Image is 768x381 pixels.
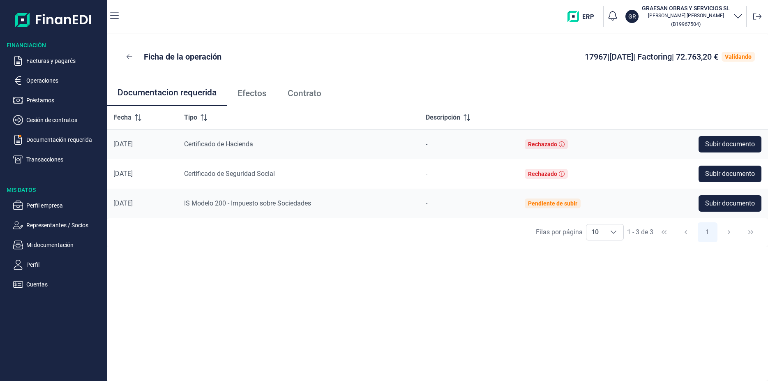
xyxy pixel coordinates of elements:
[528,200,577,207] div: Pendiente de subir
[15,7,92,33] img: Logo de aplicación
[536,227,583,237] div: Filas por página
[567,11,600,22] img: erp
[642,4,730,12] h3: GRAESAN OBRAS Y SERVICIOS SL
[13,220,104,230] button: Representantes / Socios
[13,201,104,210] button: Perfil empresa
[13,76,104,85] button: Operaciones
[426,113,460,122] span: Descripción
[118,88,217,97] span: Documentacion requerida
[26,76,104,85] p: Operaciones
[719,222,739,242] button: Next Page
[26,260,104,270] p: Perfil
[705,199,755,208] span: Subir documento
[227,80,277,107] a: Efectos
[699,166,761,182] button: Subir documento
[113,170,171,178] div: [DATE]
[725,53,752,60] div: Validando
[699,195,761,212] button: Subir documento
[699,136,761,152] button: Subir documento
[26,115,104,125] p: Cesión de contratos
[627,229,653,236] span: 1 - 3 de 3
[676,222,696,242] button: Previous Page
[26,135,104,145] p: Documentación requerida
[705,169,755,179] span: Subir documento
[13,115,104,125] button: Cesión de contratos
[113,199,171,208] div: [DATE]
[13,240,104,250] button: Mi documentación
[13,155,104,164] button: Transacciones
[184,140,253,148] span: Certificado de Hacienda
[528,141,557,148] div: Rechazado
[698,222,717,242] button: Page 1
[586,224,604,240] span: 10
[26,95,104,105] p: Préstamos
[184,170,275,178] span: Certificado de Seguridad Social
[13,135,104,145] button: Documentación requerida
[528,171,557,177] div: Rechazado
[671,21,701,27] small: Copiar cif
[26,155,104,164] p: Transacciones
[604,224,623,240] div: Choose
[288,89,321,98] span: Contrato
[13,95,104,105] button: Préstamos
[107,80,227,107] a: Documentacion requerida
[628,12,636,21] p: GR
[26,279,104,289] p: Cuentas
[113,140,171,148] div: [DATE]
[705,139,755,149] span: Subir documento
[654,222,674,242] button: First Page
[26,56,104,66] p: Facturas y pagarés
[13,56,104,66] button: Facturas y pagarés
[277,80,332,107] a: Contrato
[426,140,427,148] span: -
[113,113,131,122] span: Fecha
[184,113,197,122] span: Tipo
[13,260,104,270] button: Perfil
[741,222,761,242] button: Last Page
[426,199,427,207] span: -
[26,240,104,250] p: Mi documentación
[13,279,104,289] button: Cuentas
[184,199,311,207] span: IS Modelo 200 - Impuesto sobre Sociedades
[238,89,267,98] span: Efectos
[26,201,104,210] p: Perfil empresa
[144,51,221,62] p: Ficha de la operación
[642,12,730,19] p: [PERSON_NAME] [PERSON_NAME]
[26,220,104,230] p: Representantes / Socios
[585,52,718,62] span: 17967 | [DATE] | Factoring | 72.763,20 €
[625,4,743,29] button: GRGRAESAN OBRAS Y SERVICIOS SL[PERSON_NAME] [PERSON_NAME](B19967504)
[426,170,427,178] span: -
